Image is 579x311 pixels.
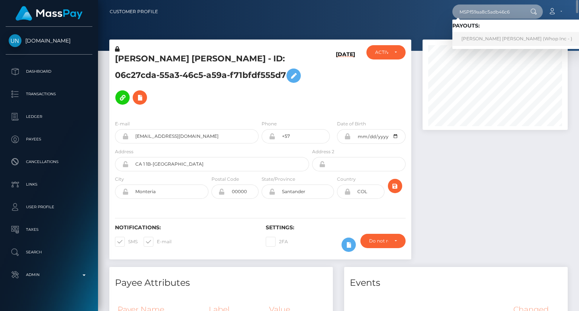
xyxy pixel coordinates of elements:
p: Dashboard [9,66,89,77]
label: E-mail [144,237,172,247]
label: E-mail [115,120,130,127]
h4: Payee Attributes [115,276,327,290]
p: Payees [9,134,89,145]
p: Taxes [9,224,89,235]
p: Links [9,179,89,190]
label: State/Province [262,176,295,183]
div: ACTIVE [375,49,388,55]
a: Transactions [6,85,92,104]
label: 2FA [266,237,288,247]
input: Search... [452,5,523,19]
h5: [PERSON_NAME] [PERSON_NAME] - ID: 06c27cda-55a3-46c5-a59a-f71bfdf555d7 [115,53,305,108]
label: Address [115,148,133,155]
a: Ledger [6,107,92,126]
p: Cancellations [9,156,89,168]
p: Admin [9,269,89,281]
label: Postal Code [211,176,239,183]
h6: Notifications: [115,224,254,231]
p: Transactions [9,88,89,100]
img: MassPay Logo [15,6,83,21]
a: User Profile [6,198,92,216]
a: Links [6,175,92,194]
a: Cancellations [6,152,92,171]
div: Do not require [369,238,388,244]
a: Admin [6,265,92,284]
button: Do not require [360,234,406,248]
a: Dashboard [6,62,92,81]
h6: [DATE] [336,51,355,111]
h6: Settings: [266,224,405,231]
a: Customer Profile [110,4,158,20]
span: [DOMAIN_NAME] [6,37,92,44]
label: SMS [115,237,138,247]
h4: Events [350,276,562,290]
p: Ledger [9,111,89,122]
p: User Profile [9,201,89,213]
a: Taxes [6,220,92,239]
label: City [115,176,124,183]
label: Phone [262,120,277,127]
label: Date of Birth [337,120,366,127]
p: Search [9,247,89,258]
img: Unlockt.me [9,34,21,47]
label: Country [337,176,356,183]
label: Address 2 [312,148,334,155]
a: Search [6,243,92,262]
button: ACTIVE [366,45,405,59]
a: Payees [6,130,92,149]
